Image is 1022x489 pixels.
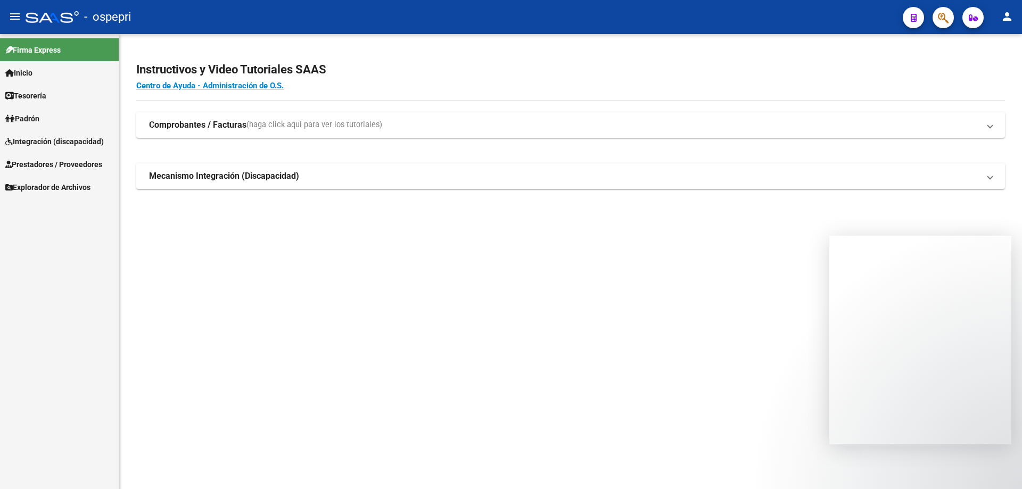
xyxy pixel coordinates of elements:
[136,163,1005,189] mat-expansion-panel-header: Mecanismo Integración (Discapacidad)
[5,136,104,147] span: Integración (discapacidad)
[5,181,90,193] span: Explorador de Archivos
[986,453,1011,478] iframe: Intercom live chat
[136,81,284,90] a: Centro de Ayuda - Administración de O.S.
[149,170,299,182] strong: Mecanismo Integración (Discapacidad)
[136,60,1005,80] h2: Instructivos y Video Tutoriales SAAS
[5,67,32,79] span: Inicio
[5,159,102,170] span: Prestadores / Proveedores
[5,90,46,102] span: Tesorería
[149,119,246,131] strong: Comprobantes / Facturas
[246,119,382,131] span: (haga click aquí para ver los tutoriales)
[84,5,131,29] span: - ospepri
[9,10,21,23] mat-icon: menu
[136,112,1005,138] mat-expansion-panel-header: Comprobantes / Facturas(haga click aquí para ver los tutoriales)
[829,236,1011,444] iframe: Intercom live chat mensaje
[1001,10,1013,23] mat-icon: person
[5,44,61,56] span: Firma Express
[5,113,39,125] span: Padrón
